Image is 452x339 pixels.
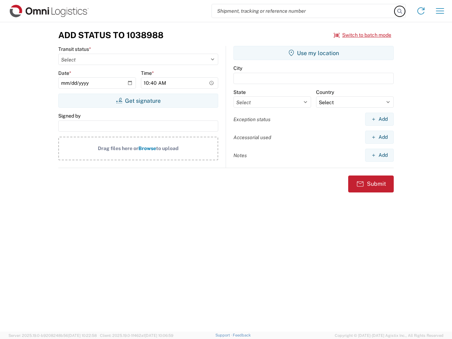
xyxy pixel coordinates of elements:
[58,30,163,40] h3: Add Status to 1038988
[58,113,81,119] label: Signed by
[58,94,218,108] button: Get signature
[215,333,233,337] a: Support
[365,113,394,126] button: Add
[58,70,71,76] label: Date
[233,65,242,71] label: City
[100,333,173,338] span: Client: 2025.19.0-1f462a1
[365,131,394,144] button: Add
[348,176,394,192] button: Submit
[233,116,270,123] label: Exception status
[212,4,395,18] input: Shipment, tracking or reference number
[334,29,391,41] button: Switch to batch mode
[365,149,394,162] button: Add
[233,134,271,141] label: Accessorial used
[145,333,173,338] span: [DATE] 10:06:59
[68,333,97,338] span: [DATE] 10:22:58
[58,46,91,52] label: Transit status
[138,145,156,151] span: Browse
[233,152,247,159] label: Notes
[98,145,138,151] span: Drag files here or
[233,89,246,95] label: State
[141,70,154,76] label: Time
[233,46,394,60] button: Use my location
[156,145,179,151] span: to upload
[316,89,334,95] label: Country
[233,333,251,337] a: Feedback
[8,333,97,338] span: Server: 2025.19.0-b9208248b56
[335,332,444,339] span: Copyright © [DATE]-[DATE] Agistix Inc., All Rights Reserved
